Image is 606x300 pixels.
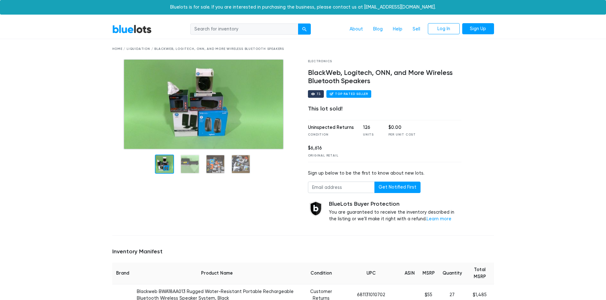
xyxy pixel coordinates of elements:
[407,23,425,35] a: Sell
[363,132,379,137] div: Units
[466,263,494,284] th: Total MSRP
[112,263,133,284] th: Brand
[308,105,462,112] div: This lot sold!
[190,23,298,35] input: Search for inventory
[427,216,451,222] a: Learn more
[401,263,419,284] th: ASIN
[123,59,284,150] img: WIN_20180821_10_47_21_Pro.jpg
[439,263,466,284] th: Quantity
[112,24,152,34] a: BlueLots
[112,47,494,51] div: Home / Liquidation / BlackWeb, Logitech, ONN, and More Wireless Bluetooth Speakers
[112,248,494,255] h5: Inventory Manifest
[133,263,301,284] th: Product Name
[317,92,321,96] div: 73
[388,132,416,137] div: Per Unit Cost
[462,23,494,35] a: Sign Up
[308,145,338,152] div: $6,616
[308,182,375,193] input: Email address
[374,182,421,193] button: Get Notified First
[308,124,354,131] div: Uninspected Returns
[368,23,388,35] a: Blog
[329,201,462,208] h5: BlueLots Buyer Protection
[308,69,462,85] h4: BlackWeb, Logitech, ONN, and More Wireless Bluetooth Speakers
[335,92,368,96] div: Top Rated Seller
[301,263,341,284] th: Condition
[419,263,439,284] th: MSRP
[341,263,401,284] th: UPC
[308,201,324,217] img: buyer_protection_shield-3b65640a83011c7d3ede35a8e5a80bfdfaa6a97447f0071c1475b91a4b0b3d01.png
[308,132,354,137] div: Condition
[388,23,407,35] a: Help
[428,23,460,35] a: Log In
[363,124,379,131] div: 126
[308,59,462,64] div: Electronics
[329,201,462,223] div: You are guaranteed to receive the inventory described in the listing or we'll make it right with ...
[345,23,368,35] a: About
[308,153,338,158] div: Original Retail
[308,170,462,177] div: Sign up below to be the first to know about new lots.
[388,124,416,131] div: $0.00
